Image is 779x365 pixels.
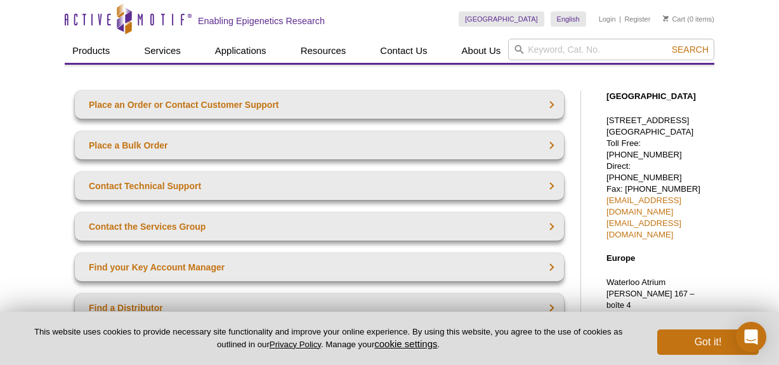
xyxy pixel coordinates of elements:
h2: Enabling Epigenetics Research [198,15,325,27]
a: Login [599,15,616,23]
a: [EMAIL_ADDRESS][DOMAIN_NAME] [606,218,681,239]
strong: Europe [606,253,635,263]
button: Search [668,44,712,55]
a: Privacy Policy [270,340,321,349]
div: Open Intercom Messenger [736,322,766,352]
a: Find a Distributor [75,294,564,322]
a: Place an Order or Contact Customer Support [75,91,564,119]
a: Cart [663,15,685,23]
input: Keyword, Cat. No. [508,39,714,60]
strong: [GEOGRAPHIC_DATA] [606,91,696,101]
li: (0 items) [663,11,714,27]
img: Your Cart [663,15,669,22]
a: Place a Bulk Order [75,131,564,159]
p: This website uses cookies to provide necessary site functionality and improve your online experie... [20,326,636,350]
a: Services [136,39,188,63]
a: Contact Technical Support [75,172,564,200]
li: | [619,11,621,27]
a: Applications [207,39,274,63]
a: Register [624,15,650,23]
a: [GEOGRAPHIC_DATA] [459,11,544,27]
a: Find your Key Account Manager [75,253,564,281]
a: English [551,11,586,27]
a: Resources [293,39,354,63]
p: [STREET_ADDRESS] [GEOGRAPHIC_DATA] Toll Free: [PHONE_NUMBER] Direct: [PHONE_NUMBER] Fax: [PHONE_N... [606,115,708,241]
button: cookie settings [374,338,437,349]
a: Contact Us [372,39,435,63]
a: [EMAIL_ADDRESS][DOMAIN_NAME] [606,196,681,216]
a: About Us [454,39,509,63]
span: [PERSON_NAME] 167 – boîte 4 BE-1410 [GEOGRAPHIC_DATA], [GEOGRAPHIC_DATA] [606,289,695,344]
a: Products [65,39,117,63]
button: Got it! [657,329,759,355]
span: Search [672,44,709,55]
a: Contact the Services Group [75,213,564,241]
